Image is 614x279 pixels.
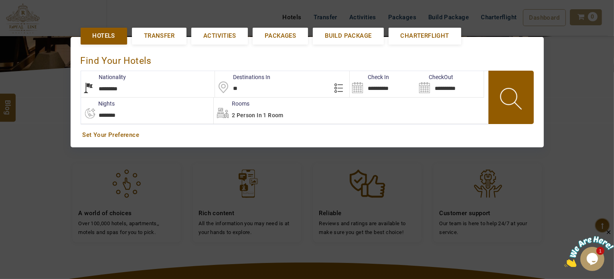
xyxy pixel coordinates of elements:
[417,73,453,81] label: CheckOut
[325,32,371,40] span: Build Package
[81,28,127,44] a: Hotels
[417,71,484,97] input: Search
[350,71,417,97] input: Search
[232,112,284,118] span: 2 Person in 1 Room
[93,32,115,40] span: Hotels
[83,131,532,139] a: Set Your Preference
[132,28,186,44] a: Transfer
[253,28,308,44] a: Packages
[265,32,296,40] span: Packages
[81,73,126,81] label: Nationality
[350,73,389,81] label: Check In
[203,32,236,40] span: Activities
[214,100,249,108] label: Rooms
[401,32,449,40] span: Charterflight
[389,28,461,44] a: Charterflight
[313,28,383,44] a: Build Package
[564,229,614,267] iframe: chat widget
[81,47,534,71] div: Find Your Hotels
[191,28,248,44] a: Activities
[144,32,174,40] span: Transfer
[215,73,270,81] label: Destinations In
[81,100,115,108] label: nights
